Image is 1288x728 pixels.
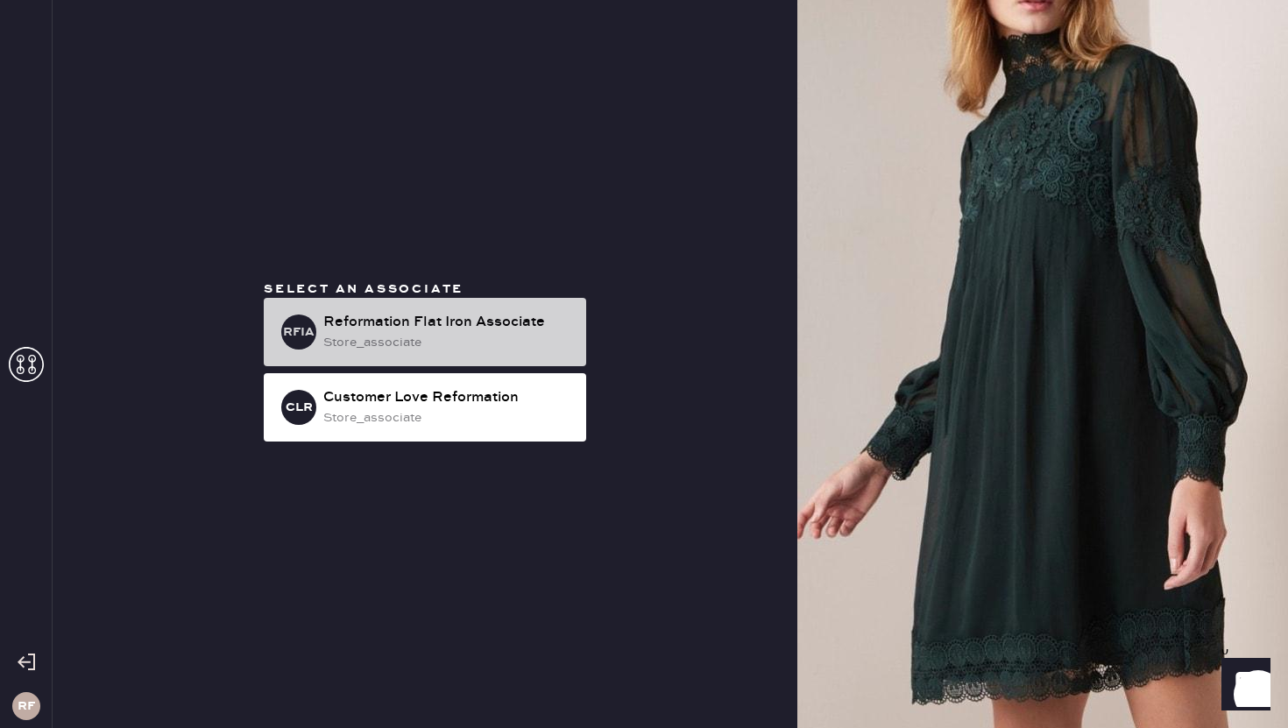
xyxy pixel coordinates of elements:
h3: CLR [286,401,313,413]
h3: RFIA [283,326,315,338]
iframe: Front Chat [1205,649,1280,724]
h3: RF [18,700,35,712]
div: Reformation Flat Iron Associate [323,312,572,333]
div: store_associate [323,408,572,428]
div: store_associate [323,333,572,352]
div: Customer Love Reformation [323,387,572,408]
span: Select an associate [264,281,464,297]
